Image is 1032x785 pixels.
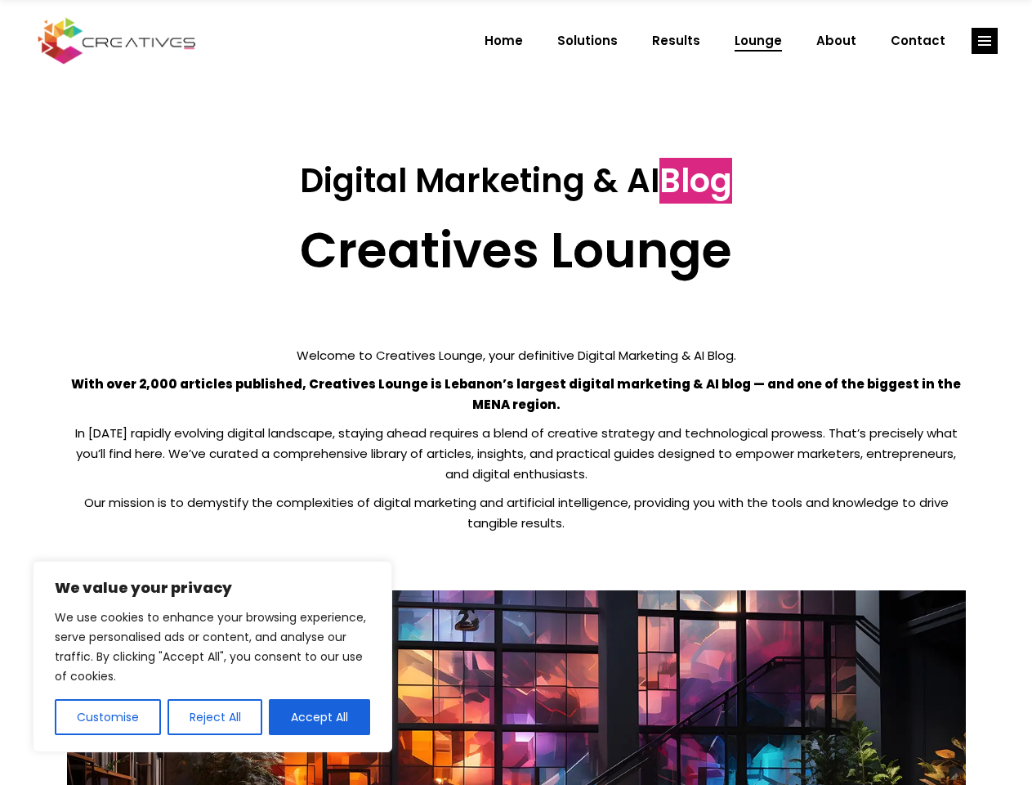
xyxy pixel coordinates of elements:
[168,699,263,735] button: Reject All
[67,492,966,533] p: Our mission is to demystify the complexities of digital marketing and artificial intelligence, pr...
[34,16,199,66] img: Creatives
[467,20,540,62] a: Home
[972,28,998,54] a: link
[540,20,635,62] a: Solutions
[55,608,370,686] p: We use cookies to enhance your browsing experience, serve personalised ads or content, and analys...
[652,20,700,62] span: Results
[71,375,961,413] strong: With over 2,000 articles published, Creatives Lounge is Lebanon’s largest digital marketing & AI ...
[717,20,799,62] a: Lounge
[67,221,966,280] h2: Creatives Lounge
[891,20,945,62] span: Contact
[485,20,523,62] span: Home
[67,423,966,484] p: In [DATE] rapidly evolving digital landscape, staying ahead requires a blend of creative strategy...
[55,699,161,735] button: Customise
[873,20,963,62] a: Contact
[659,158,732,204] span: Blog
[735,20,782,62] span: Lounge
[55,578,370,598] p: We value your privacy
[557,20,618,62] span: Solutions
[269,699,370,735] button: Accept All
[799,20,873,62] a: About
[816,20,856,62] span: About
[67,345,966,366] p: Welcome to Creatives Lounge, your definitive Digital Marketing & AI Blog.
[33,561,392,752] div: We value your privacy
[635,20,717,62] a: Results
[67,161,966,200] h3: Digital Marketing & AI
